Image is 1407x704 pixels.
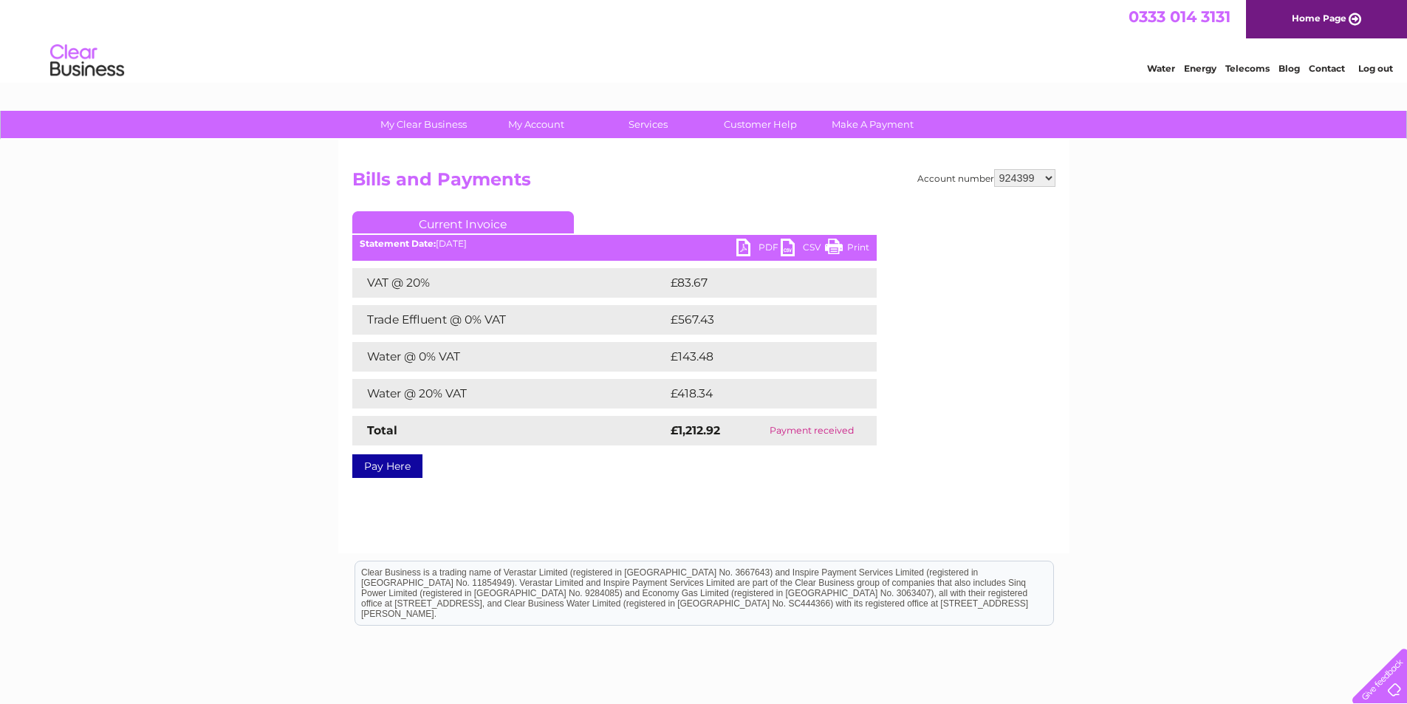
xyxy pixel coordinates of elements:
a: Water [1147,63,1175,74]
td: £83.67 [667,268,846,298]
a: Pay Here [352,454,422,478]
img: logo.png [49,38,125,83]
td: VAT @ 20% [352,268,667,298]
a: Make A Payment [812,111,934,138]
h2: Bills and Payments [352,169,1055,197]
b: Statement Date: [360,238,436,249]
a: Print [825,239,869,260]
a: Energy [1184,63,1216,74]
div: Clear Business is a trading name of Verastar Limited (registered in [GEOGRAPHIC_DATA] No. 3667643... [355,8,1053,72]
td: £143.48 [667,342,850,372]
a: Log out [1358,63,1393,74]
a: 0333 014 3131 [1129,7,1230,26]
a: Current Invoice [352,211,574,233]
td: Payment received [747,416,876,445]
td: Water @ 0% VAT [352,342,667,372]
a: Telecoms [1225,63,1270,74]
td: Trade Effluent @ 0% VAT [352,305,667,335]
strong: £1,212.92 [671,423,720,437]
a: Customer Help [699,111,821,138]
a: My Account [475,111,597,138]
td: Water @ 20% VAT [352,379,667,409]
a: Contact [1309,63,1345,74]
td: £567.43 [667,305,850,335]
div: Account number [917,169,1055,187]
strong: Total [367,423,397,437]
td: £418.34 [667,379,849,409]
a: PDF [736,239,781,260]
a: Services [587,111,709,138]
a: CSV [781,239,825,260]
a: Blog [1278,63,1300,74]
div: [DATE] [352,239,877,249]
a: My Clear Business [363,111,485,138]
